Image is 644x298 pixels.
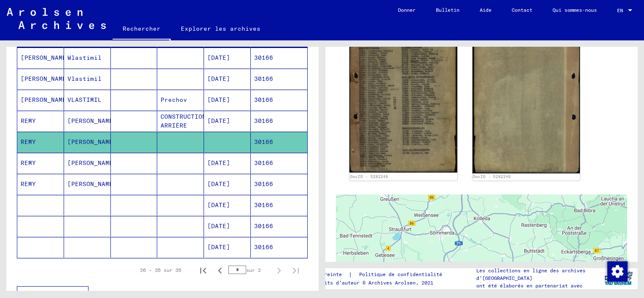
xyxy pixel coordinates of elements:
a: DocID : 5282246 [473,174,511,179]
mat-cell: [PERSON_NAME] [17,69,64,89]
button: Dernière page [287,262,304,279]
div: 26 – 35 sur 35 [140,266,181,274]
mat-cell: [PERSON_NAME] [64,111,111,131]
a: Explorer les archives [171,19,271,39]
span: EN [617,8,626,13]
mat-cell: REMY [17,153,64,173]
img: 002.jpg [472,22,580,173]
div: Modifier le consentement [607,261,627,281]
button: Page précédente [212,262,228,279]
mat-cell: [PERSON_NAME] [17,90,64,110]
mat-cell: [PERSON_NAME] [64,153,111,173]
mat-cell: 30166 [251,90,307,110]
mat-cell: [DATE] [204,216,251,237]
p: Droits d’auteur © Archives Arolsen, 2021 [315,279,452,287]
mat-cell: [PERSON_NAME] [64,132,111,152]
mat-cell: Wlastimil [64,48,111,68]
mat-cell: Vlastimil [64,69,111,89]
mat-cell: 30166 [251,174,307,194]
mat-cell: [DATE] [204,153,251,173]
mat-cell: REMY [17,132,64,152]
button: Première page [195,262,212,279]
font: | [349,270,352,279]
p: Les collections en ligne des archives d’[GEOGRAPHIC_DATA] [476,267,598,282]
img: Arolsen_neg.svg [7,8,106,29]
mat-cell: 30166 [251,132,307,152]
mat-cell: [DATE] [204,90,251,110]
mat-cell: 30166 [251,69,307,89]
mat-cell: 30166 [251,153,307,173]
mat-cell: [DATE] [204,48,251,68]
button: Page suivante [271,262,287,279]
mat-cell: Prechov [157,90,204,110]
mat-cell: REMY [17,111,64,131]
mat-cell: [DATE] [204,69,251,89]
mat-cell: [PERSON_NAME] [17,48,64,68]
span: Afficher moins [24,290,77,298]
mat-cell: REMY [17,174,64,194]
mat-cell: [DATE] [204,111,251,131]
a: Rechercher [113,19,171,40]
mat-cell: [DATE] [204,237,251,258]
mat-cell: [DATE] [204,195,251,216]
mat-cell: [PERSON_NAME] [64,174,111,194]
mat-cell: CONSTRUCTION ARRIÈRE [157,111,204,131]
mat-cell: 30166 [251,195,307,216]
mat-cell: 30166 [251,111,307,131]
mat-cell: 30166 [251,48,307,68]
mat-cell: [DATE] [204,174,251,194]
img: yv_logo.png [603,268,634,289]
img: Zustimmung ändern [607,261,628,282]
p: ont été élaborés en partenariat avec [476,282,598,290]
a: Politique de confidentialité [352,270,452,279]
a: DocID : 5282246 [350,174,388,179]
a: Empreinte [315,270,349,279]
font: sur 2 [246,267,261,273]
mat-cell: 30166 [251,216,307,237]
mat-cell: VLASTIMIL [64,90,111,110]
mat-cell: 30166 [251,237,307,258]
img: 001.jpg [349,22,457,173]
